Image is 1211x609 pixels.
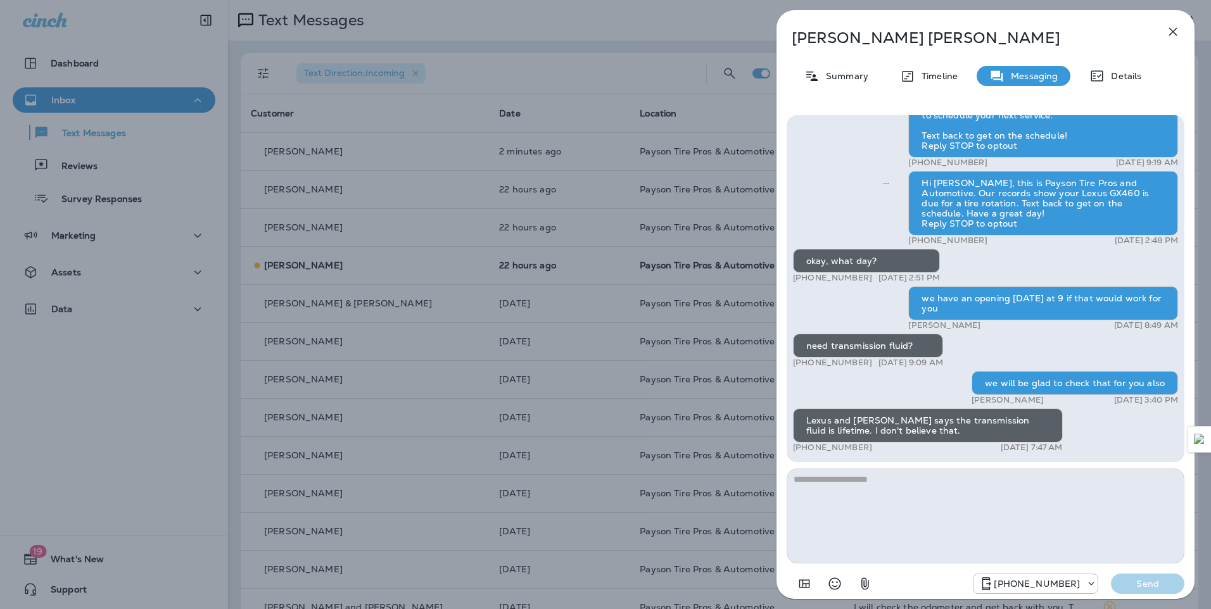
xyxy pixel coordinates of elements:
[972,371,1178,395] div: we will be glad to check that for you also
[878,273,940,283] p: [DATE] 2:51 PM
[822,571,847,596] button: Select an emoji
[1115,235,1178,246] p: [DATE] 2:48 PM
[793,358,872,368] p: [PHONE_NUMBER]
[1114,320,1178,330] p: [DATE] 8:49 AM
[1116,158,1178,168] p: [DATE] 9:19 AM
[908,171,1178,235] div: Hi [PERSON_NAME], this is Payson Tire Pros and Automotive. Our records show your Lexus GX460 is d...
[1001,443,1063,453] p: [DATE] 7:47 AM
[973,576,1098,591] div: +1 (928) 260-4498
[908,286,1178,320] div: we have an opening [DATE] at 9 if that would work for you
[972,395,1044,405] p: [PERSON_NAME]
[793,408,1063,443] div: Lexus and [PERSON_NAME] says the transmission fluid is lifetime. I don't believe that.
[793,443,872,453] p: [PHONE_NUMBER]
[820,71,868,81] p: Summary
[793,334,943,358] div: need transmission fluid?
[915,71,958,81] p: Timeline
[908,320,980,330] p: [PERSON_NAME]
[1114,395,1178,405] p: [DATE] 3:40 PM
[878,358,943,368] p: [DATE] 9:09 AM
[792,571,817,596] button: Add in a premade template
[793,273,872,283] p: [PHONE_NUMBER]
[793,249,940,273] div: okay, what day?
[883,177,889,188] span: Sent
[1105,71,1141,81] p: Details
[1005,71,1058,81] p: Messaging
[994,579,1080,589] p: [PHONE_NUMBER]
[908,235,987,246] p: [PHONE_NUMBER]
[792,29,1138,47] p: [PERSON_NAME] [PERSON_NAME]
[908,158,987,168] p: [PHONE_NUMBER]
[1194,434,1205,445] img: Detect Auto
